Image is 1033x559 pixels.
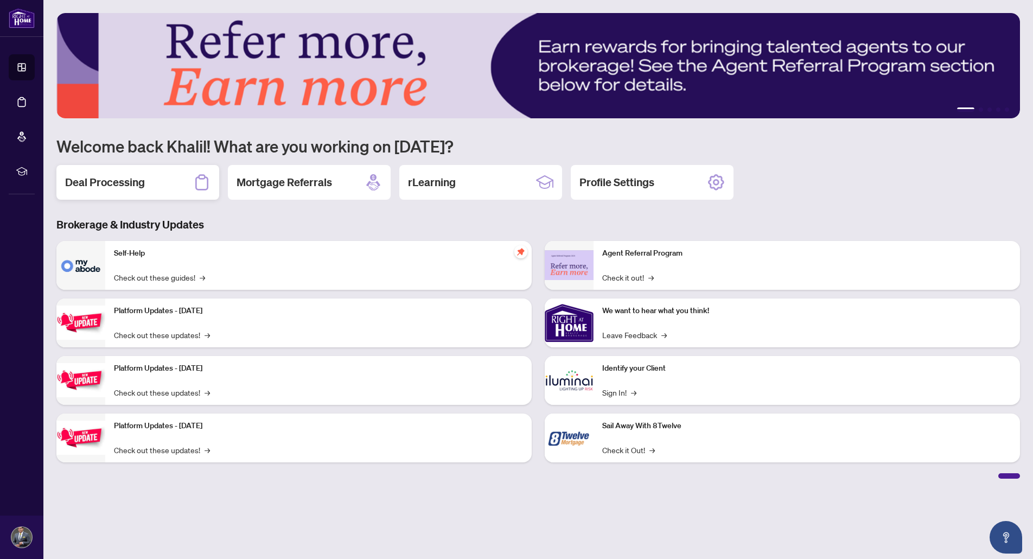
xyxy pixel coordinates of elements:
[602,247,1011,259] p: Agent Referral Program
[56,13,1020,118] img: Slide 0
[114,305,523,317] p: Platform Updates - [DATE]
[114,247,523,259] p: Self-Help
[56,241,105,290] img: Self-Help
[205,329,210,341] span: →
[114,444,210,456] a: Check out these updates!→
[56,421,105,455] img: Platform Updates - June 23, 2025
[114,271,205,283] a: Check out these guides!→
[957,107,974,112] button: 1
[602,444,655,456] a: Check it Out!→
[56,136,1020,156] h1: Welcome back Khalil! What are you working on [DATE]?
[56,306,105,340] img: Platform Updates - July 21, 2025
[56,217,1020,232] h3: Brokerage & Industry Updates
[661,329,667,341] span: →
[514,245,527,258] span: pushpin
[602,329,667,341] a: Leave Feedback→
[602,363,1011,374] p: Identify your Client
[200,271,205,283] span: →
[602,420,1011,432] p: Sail Away With 8Twelve
[996,107,1000,112] button: 4
[987,107,992,112] button: 3
[579,175,654,190] h2: Profile Settings
[990,521,1022,554] button: Open asap
[649,444,655,456] span: →
[114,420,523,432] p: Platform Updates - [DATE]
[602,386,636,398] a: Sign In!→
[979,107,983,112] button: 2
[11,527,32,548] img: Profile Icon
[545,414,594,462] img: Sail Away With 8Twelve
[602,305,1011,317] p: We want to hear what you think!
[114,363,523,374] p: Platform Updates - [DATE]
[237,175,332,190] h2: Mortgage Referrals
[648,271,654,283] span: →
[602,271,654,283] a: Check it out!→
[114,386,210,398] a: Check out these updates!→
[631,386,636,398] span: →
[545,250,594,280] img: Agent Referral Program
[205,386,210,398] span: →
[205,444,210,456] span: →
[65,175,145,190] h2: Deal Processing
[9,8,35,28] img: logo
[408,175,456,190] h2: rLearning
[56,363,105,397] img: Platform Updates - July 8, 2025
[1005,107,1009,112] button: 5
[114,329,210,341] a: Check out these updates!→
[545,356,594,405] img: Identify your Client
[545,298,594,347] img: We want to hear what you think!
